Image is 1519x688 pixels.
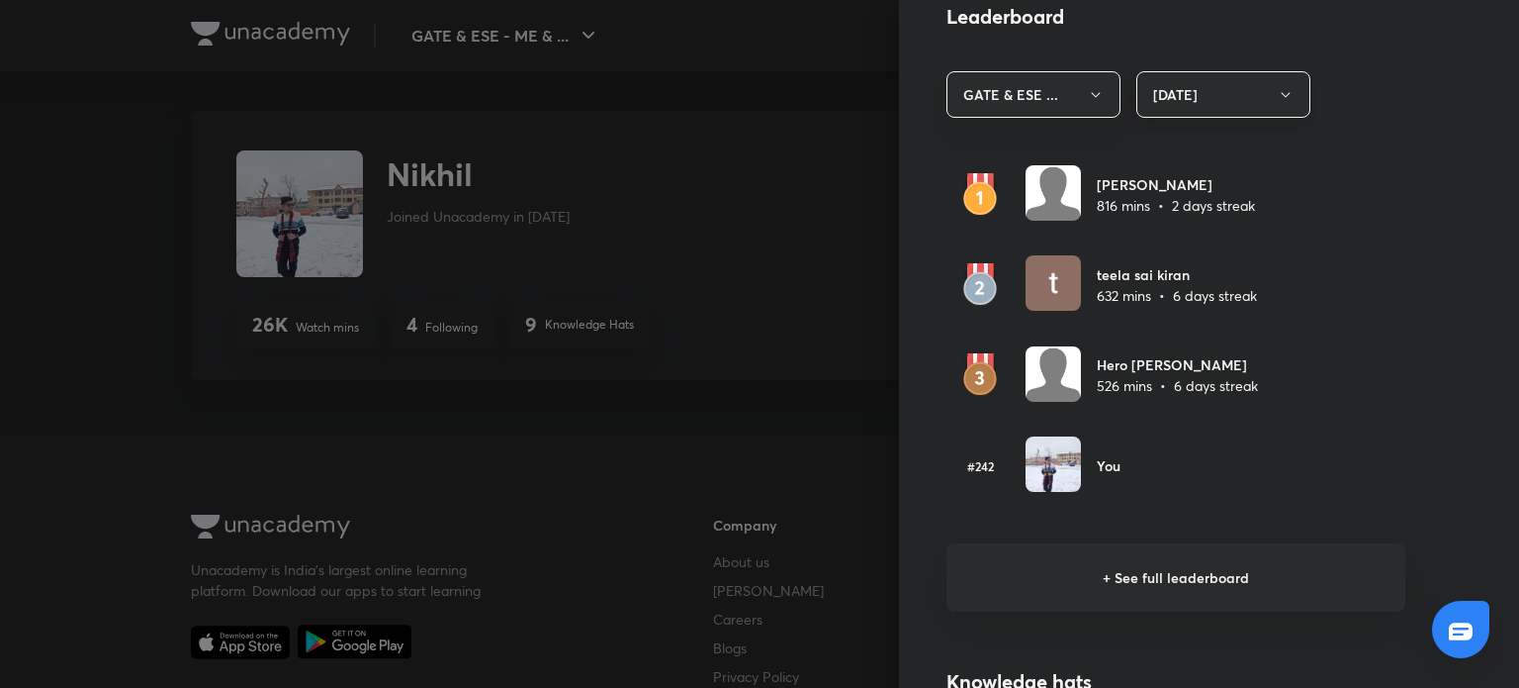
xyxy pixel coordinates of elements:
[1097,264,1257,285] h6: teela sai kiran
[1026,255,1081,311] img: Avatar
[1026,346,1081,402] img: Avatar
[1097,285,1257,306] p: 632 mins • 6 days streak
[946,457,1014,475] h6: #242
[1097,354,1258,375] h6: Hero [PERSON_NAME]
[1026,437,1081,492] img: Avatar
[946,2,1405,32] h4: Leaderboard
[1136,71,1310,118] button: [DATE]
[946,353,1014,397] img: rank3.svg
[946,71,1120,118] button: GATE & ESE ...
[1097,455,1120,476] h6: You
[946,173,1014,217] img: rank1.svg
[946,263,1014,307] img: rank2.svg
[1026,165,1081,221] img: Avatar
[946,543,1405,612] h6: + See full leaderboard
[1097,174,1255,195] h6: [PERSON_NAME]
[1097,375,1258,396] p: 526 mins • 6 days streak
[1097,195,1255,216] p: 816 mins • 2 days streak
